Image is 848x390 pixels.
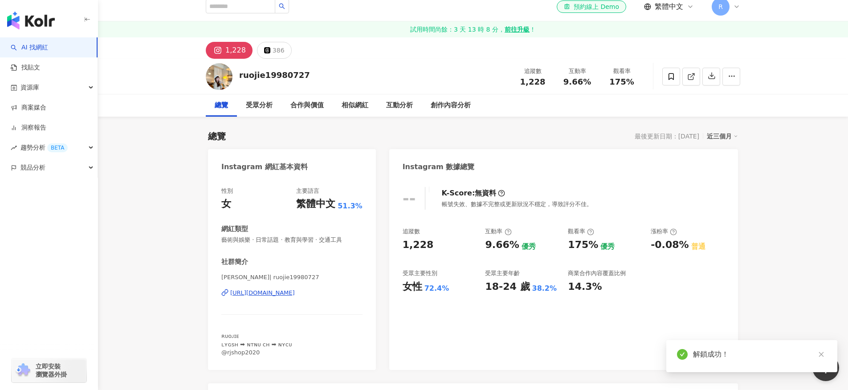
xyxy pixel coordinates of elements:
[442,200,592,208] div: 帳號失效、數據不完整或更新狀況不穩定，導致評分不佳。
[568,269,626,277] div: 商業合作內容覆蓋比例
[225,44,246,57] div: 1,228
[403,269,437,277] div: 受眾主要性別
[568,280,602,294] div: 14.3%
[718,2,723,12] span: R
[273,44,285,57] div: 386
[215,100,228,111] div: 總覽
[221,162,308,172] div: Instagram 網紅基本資料
[485,269,520,277] div: 受眾主要年齡
[532,284,557,293] div: 38.2%
[605,67,639,76] div: 觀看率
[505,25,530,34] strong: 前往升級
[221,333,292,355] span: ʀᴜᴏᴊɪᴇ ʟʏɢsʜ ➡ ɴᴛɴᴜ ᴄʜ ➡ ɴʏᴄᴜ @rjshop2020
[818,351,824,357] span: close
[560,67,594,76] div: 互動率
[12,358,86,382] a: chrome extension立即安裝 瀏覽器外掛
[36,362,67,378] span: 立即安裝 瀏覽器外掛
[246,100,273,111] div: 受眾分析
[563,77,591,86] span: 9.66%
[206,63,232,90] img: KOL Avatar
[485,227,511,236] div: 互動率
[230,289,295,297] div: [URL][DOMAIN_NAME]
[691,242,705,252] div: 普通
[522,242,536,252] div: 優秀
[20,138,68,158] span: 趨勢分析
[239,69,310,81] div: ruojie19980727
[342,100,368,111] div: 相似網紅
[403,238,434,252] div: 1,228
[485,238,519,252] div: 9.66%
[651,227,677,236] div: 漲粉率
[651,238,689,252] div: -0.08%
[279,3,285,9] span: search
[206,42,253,59] button: 1,228
[296,197,335,211] div: 繁體中文
[221,197,231,211] div: 女
[403,280,422,294] div: 女性
[20,77,39,97] span: 資源庫
[7,12,55,29] img: logo
[635,133,699,140] div: 最後更新日期：[DATE]
[485,280,530,294] div: 18-24 歲
[11,103,46,112] a: 商案媒合
[707,130,738,142] div: 近三個月
[609,77,634,86] span: 175%
[655,2,683,12] span: 繁體中文
[386,100,413,111] div: 互動分析
[568,227,594,236] div: 觀看率
[11,63,40,72] a: 找貼文
[221,236,363,244] span: 藝術與娛樂 · 日常話題 · 教育與學習 · 交通工具
[568,238,598,252] div: 175%
[296,187,319,195] div: 主要語言
[442,188,506,198] div: K-Score :
[221,224,248,234] div: 網紅類型
[221,289,363,297] a: [URL][DOMAIN_NAME]
[424,284,449,293] div: 72.4%
[557,0,626,13] a: 預約線上 Demo
[208,130,226,142] div: 總覽
[564,2,619,11] div: 預約線上 Demo
[20,158,45,178] span: 競品分析
[338,201,363,211] span: 51.3%
[403,189,416,207] div: --
[11,43,48,52] a: searchAI 找網紅
[290,100,324,111] div: 合作與價值
[14,363,32,378] img: chrome extension
[11,123,46,132] a: 洞察報告
[11,145,17,151] span: rise
[520,77,546,86] span: 1,228
[693,349,827,360] div: 解鎖成功！
[257,42,292,59] button: 386
[47,143,68,152] div: BETA
[677,349,688,360] span: check-circle
[403,227,420,236] div: 追蹤數
[221,187,233,195] div: 性別
[475,188,496,198] div: 無資料
[600,242,615,252] div: 優秀
[221,273,363,281] span: [PERSON_NAME]| ruojie19980727
[98,21,848,37] a: 試用時間尚餘：3 天 13 時 8 分，前往升級！
[516,67,550,76] div: 追蹤數
[403,162,475,172] div: Instagram 數據總覽
[431,100,471,111] div: 創作內容分析
[221,257,248,267] div: 社群簡介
